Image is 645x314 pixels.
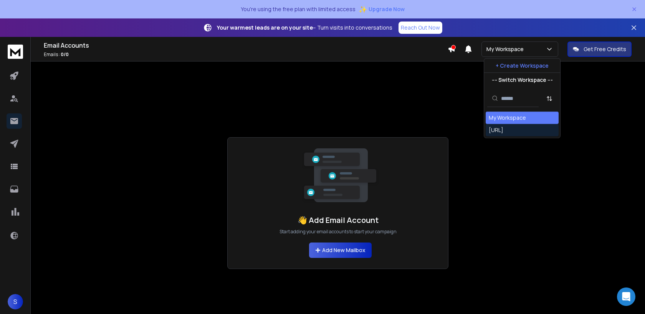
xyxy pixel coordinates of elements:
[61,51,69,58] span: 0 / 0
[489,126,503,134] div: [URL]
[369,5,405,13] span: Upgrade Now
[8,294,23,309] button: S
[217,24,313,31] strong: Your warmest leads are on your site
[496,62,549,70] p: + Create Workspace
[567,42,632,57] button: Get Free Credits
[486,45,527,53] p: My Workspace
[279,229,397,235] p: Start adding your email accounts to start your campaign
[399,22,442,34] a: Reach Out Now
[401,24,440,32] p: Reach Out Now
[489,114,526,122] div: My Workspace
[8,45,23,59] img: logo
[217,24,392,32] p: – Turn visits into conversations
[492,76,553,84] p: --- Switch Workspace ---
[542,91,557,106] button: Sort by Sort A-Z
[309,243,372,258] button: Add New Mailbox
[584,45,626,53] p: Get Free Credits
[241,5,356,13] p: You're using the free plan with limited access
[484,59,560,73] button: + Create Workspace
[298,215,379,226] h1: 👋 Add Email Account
[359,2,405,17] button: ✨Upgrade Now
[359,4,367,15] span: ✨
[44,41,448,50] h1: Email Accounts
[617,287,635,306] div: Open Intercom Messenger
[44,52,448,58] p: Emails :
